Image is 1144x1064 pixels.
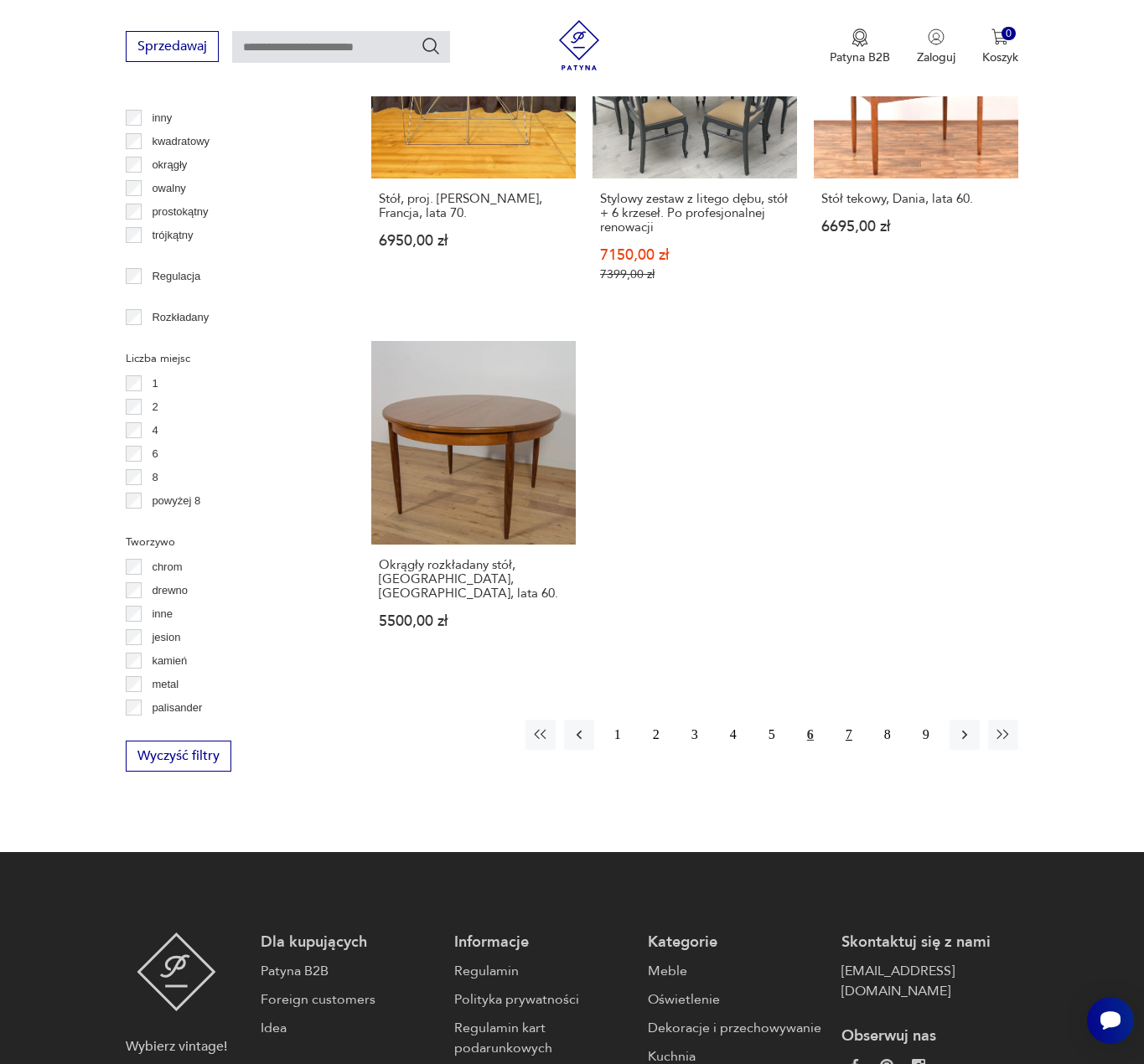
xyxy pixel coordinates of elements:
[126,533,331,551] p: Tworzywo
[600,267,789,281] p: 7399,00 zł
[421,36,441,56] button: Szukaj
[152,132,210,151] p: kwadratowy
[600,248,789,262] p: 7150,00 zł
[152,628,180,647] p: jesion
[152,558,182,576] p: chrom
[152,581,188,600] p: drewno
[261,932,437,953] p: Dla kupujących
[830,28,890,65] a: Ikona medaluPatyna B2B
[152,652,187,670] p: kamień
[152,699,202,717] p: palisander
[991,28,1008,45] img: Ikona koszyka
[648,989,825,1010] a: Oświetlenie
[841,932,1018,953] p: Skontaktuj się z nami
[917,49,955,65] p: Zaloguj
[137,932,216,1011] img: Patyna - sklep z meblami i dekoracjami vintage
[371,341,576,662] a: Okrągły rozkładany stół, G-Plan, Wielka Brytania, lata 60.Okrągły rozkładany stół, [GEOGRAPHIC_DA...
[648,961,825,981] a: Meble
[852,28,868,47] img: Ikona medalu
[454,932,631,953] p: Informacje
[834,720,864,750] button: 7
[152,203,208,221] p: prostokątny
[648,932,825,953] p: Kategorie
[841,961,1018,1001] a: [EMAIL_ADDRESS][DOMAIN_NAME]
[152,675,179,694] p: metal
[126,42,219,54] a: Sprzedawaj
[554,20,604,70] img: Patyna - sklep z meblami i dekoracjami vintage
[917,28,955,65] button: Zaloguj
[1087,997,1134,1044] iframe: Smartsupp widget button
[152,267,200,286] p: Regulacja
[379,558,568,601] h3: Okrągły rozkładany stół, [GEOGRAPHIC_DATA], [GEOGRAPHIC_DATA], lata 60.
[911,720,941,750] button: 9
[830,49,890,65] p: Patyna B2B
[821,192,1011,206] h3: Stół tekowy, Dania, lata 60.
[152,722,185,741] p: sklejka
[126,1036,227,1056] p: Wybierz vintage!
[841,1026,1018,1046] p: Obserwuj nas
[641,720,671,750] button: 2
[982,49,1018,65] p: Koszyk
[928,28,945,45] img: Ikonka użytkownika
[757,720,787,750] button: 5
[152,605,173,623] p: inne
[152,179,185,198] p: owalny
[821,220,1011,234] p: 6695,00 zł
[600,192,789,235] h3: Stylowy zestaw z litego dębu, stół + 6 krzeseł. Po profesjonalnej renowacji
[648,1018,825,1038] a: Dekoracje i przechowywanie
[152,421,158,440] p: 4
[379,614,568,628] p: 5500,00 zł
[379,234,568,248] p: 6950,00 zł
[454,989,631,1010] a: Polityka prywatności
[379,192,568,220] h3: Stół, proj. [PERSON_NAME], Francja, lata 70.
[454,961,631,981] a: Regulamin
[982,28,1018,65] button: 0Koszyk
[152,308,209,327] p: Rozkładany
[603,720,633,750] button: 1
[795,720,826,750] button: 6
[152,156,187,174] p: okrągły
[152,109,172,127] p: inny
[152,492,200,510] p: powyżej 8
[680,720,710,750] button: 3
[152,226,193,245] p: trójkątny
[872,720,903,750] button: 8
[126,31,219,62] button: Sprzedawaj
[261,961,437,981] a: Patyna B2B
[152,468,158,487] p: 8
[830,28,890,65] button: Patyna B2B
[261,989,437,1010] a: Foreign customers
[718,720,748,750] button: 4
[261,1018,437,1038] a: Idea
[126,349,331,368] p: Liczba miejsc
[1002,27,1016,41] div: 0
[152,398,158,416] p: 2
[126,741,231,772] button: Wyczyść filtry
[152,445,158,463] p: 6
[454,1018,631,1058] a: Regulamin kart podarunkowych
[152,374,158,393] p: 1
